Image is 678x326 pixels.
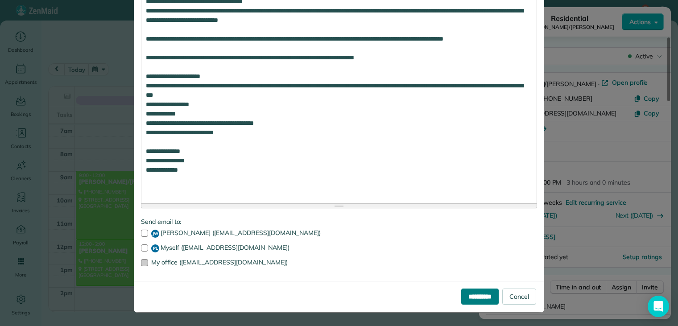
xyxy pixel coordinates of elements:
[151,230,159,238] span: JW
[648,296,669,317] div: Open Intercom Messenger
[141,244,537,252] label: Myself ([EMAIL_ADDRESS][DOMAIN_NAME])
[151,244,159,252] span: PL
[141,259,537,265] label: My office ([EMAIL_ADDRESS][DOMAIN_NAME])
[141,204,537,208] div: Resize
[502,289,536,305] a: Cancel
[141,217,537,226] label: Send email to:
[141,230,537,238] label: [PERSON_NAME] ([EMAIL_ADDRESS][DOMAIN_NAME])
